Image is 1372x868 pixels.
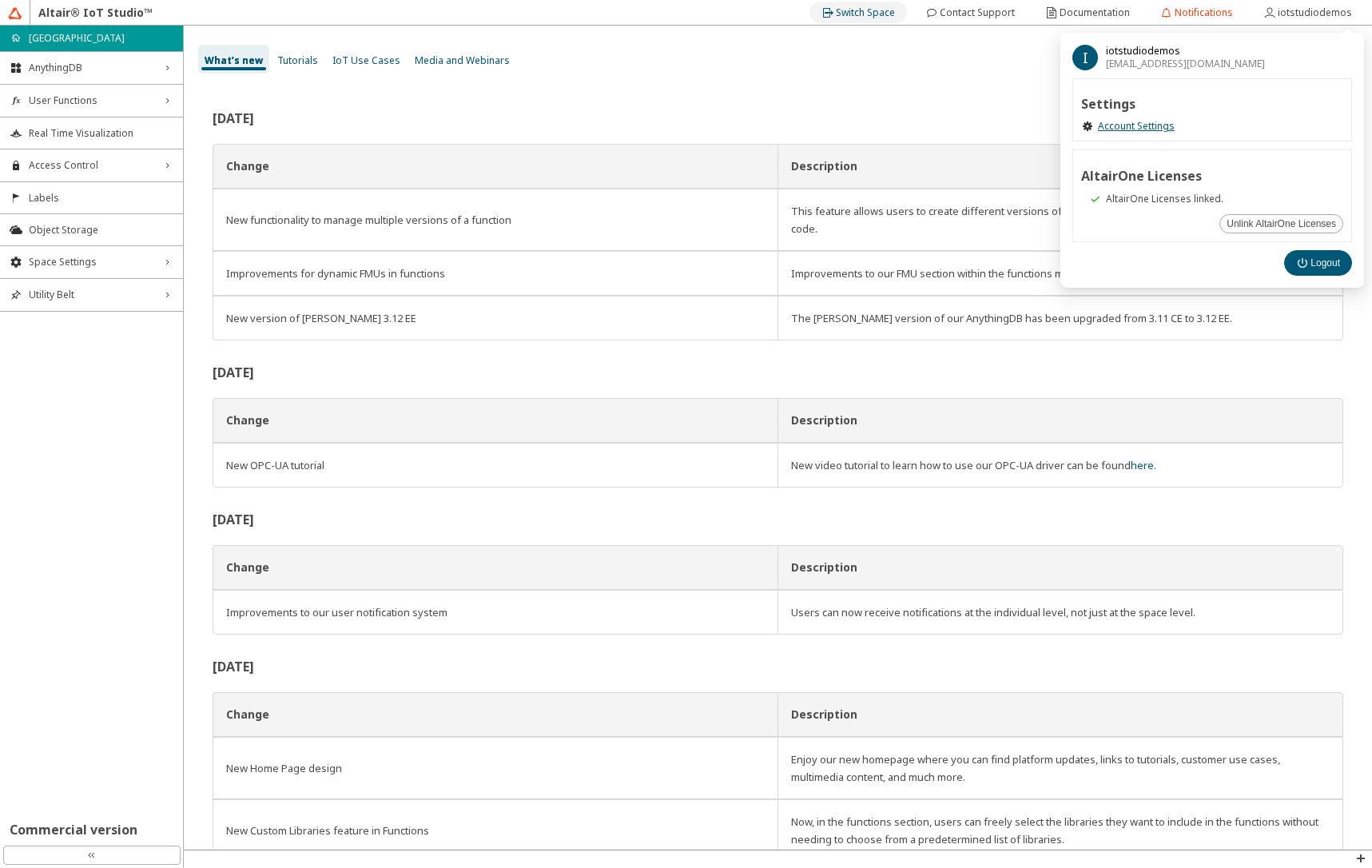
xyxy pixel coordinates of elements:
[29,289,154,301] span: Utility Belt
[226,211,765,229] div: New functionality to manage multiple versions of a function
[777,692,1342,737] th: Description
[226,759,765,777] div: New Home Page design
[1081,169,1343,182] h2: AltairOne Licenses
[29,159,154,172] span: Access Control
[791,265,1329,282] div: Improvements to our FMU section within the functions module, now supporting dynamic FMU execution.
[213,660,1343,673] h2: [DATE]
[29,192,173,205] span: Labels
[1106,193,1223,205] span: AltairOne Licenses linked.
[226,822,765,839] div: New Custom Libraries feature in Functions
[205,54,263,67] span: What’s new
[213,545,777,590] th: Change
[1083,51,1088,64] span: I
[791,309,1329,327] div: The [PERSON_NAME] version of our AnythingDB has been upgraded from 3.11 CE to 3.12 EE.
[29,94,154,107] span: User Functions
[791,751,1329,786] div: Enjoy our new homepage where you can find platform updates, links to tutorials, customer use case...
[1131,458,1154,472] a: here
[213,692,777,737] th: Change
[213,112,1343,125] h2: [DATE]
[1106,58,1265,70] span: [EMAIL_ADDRESS][DOMAIN_NAME]
[1081,98,1343,110] h2: Settings
[777,398,1342,443] th: Description
[29,31,125,45] p: [GEOGRAPHIC_DATA]
[29,256,154,269] span: Space Settings
[791,813,1329,848] div: Now, in the functions section, users can freely select the libraries they want to include in the ...
[226,456,765,474] div: New OPC-UA tutorial
[777,545,1342,590] th: Description
[332,54,400,67] span: IoT Use Cases
[213,513,1343,526] h2: [DATE]
[226,309,765,327] div: New version of [PERSON_NAME] 3.12 EE
[791,456,1329,474] div: New video tutorial to learn how to use our OPC-UA driver can be found .
[213,398,777,443] th: Change
[1106,45,1265,58] span: iotstudiodemos
[226,603,765,621] div: Improvements to our user notification system
[29,224,173,237] span: Object Storage
[226,265,765,282] div: Improvements for dynamic FMUs in functions
[791,202,1329,237] div: This feature allows users to create different versions of a function and easily access earlier ve...
[213,144,777,189] th: Change
[1098,120,1175,133] a: Account Settings
[29,62,154,74] span: AnythingDB
[791,603,1329,621] div: Users can now receive notifications at the individual level, not just at the space level.
[29,127,173,140] span: Real Time Visualization
[213,366,1343,379] h2: [DATE]
[277,54,318,67] span: Tutorials
[415,54,510,67] span: Media and Webinars
[777,144,1342,189] th: Description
